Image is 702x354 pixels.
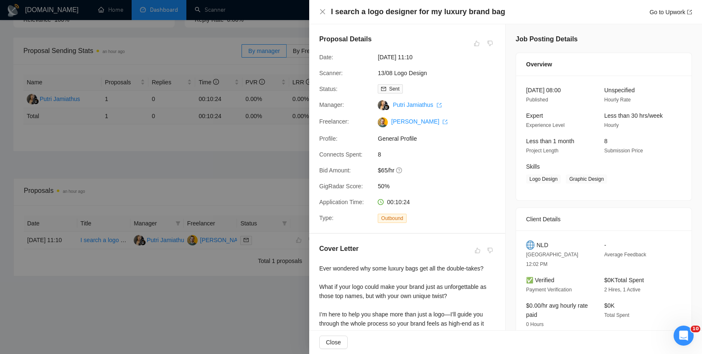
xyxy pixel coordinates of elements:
[526,321,544,327] span: 0 Hours
[378,166,503,175] span: $65/hr
[319,183,363,190] span: GigRadar Score:
[526,60,552,69] span: Overview
[604,87,635,94] span: Unspecified
[393,101,441,108] a: Putri Jamiathus export
[381,86,386,91] span: mail
[649,9,692,15] a: Go to Upworkexport
[604,252,646,258] span: Average Feedback
[526,138,574,144] span: Less than 1 month
[378,70,427,76] a: 13/08 Logo Design
[604,277,644,283] span: $0K Total Spent
[526,277,554,283] span: ✅ Verified
[319,8,326,15] span: close
[319,199,364,205] span: Application Time:
[319,54,333,61] span: Date:
[526,287,572,293] span: Payment Verification
[604,112,663,119] span: Less than 30 hrs/week
[378,53,503,62] span: [DATE] 11:10
[319,101,344,108] span: Manager:
[604,242,606,248] span: -
[674,326,694,346] iframe: Intercom live chat
[391,118,448,125] a: [PERSON_NAME] export
[526,163,540,170] span: Skills
[566,174,607,184] span: Graphic Design
[319,215,333,221] span: Type:
[319,70,343,76] span: Scanner:
[443,119,448,124] span: export
[387,199,410,205] span: 00:10:24
[319,135,338,142] span: Profile:
[604,138,608,144] span: 8
[604,97,631,103] span: Hourly Rate
[326,338,341,347] span: Close
[378,134,503,143] span: General Profile
[691,326,700,332] span: 10
[604,302,615,309] span: $0K
[384,104,389,110] img: gigradar-bm.png
[319,167,351,174] span: Bid Amount:
[604,287,641,293] span: 2 Hires, 1 Active
[378,199,384,205] span: clock-circle
[319,151,363,158] span: Connects Spent:
[526,97,548,103] span: Published
[396,167,403,174] span: question-circle
[319,8,326,15] button: Close
[526,302,588,318] span: $0.00/hr avg hourly rate paid
[389,86,399,92] span: Sent
[526,87,561,94] span: [DATE] 08:00
[516,34,577,44] h5: Job Posting Details
[687,10,692,15] span: export
[526,252,578,267] span: [GEOGRAPHIC_DATA] 12:02 PM
[526,240,534,250] img: 🌐
[319,118,349,125] span: Freelancer:
[537,240,548,250] span: NLD
[378,150,503,159] span: 8
[526,208,682,230] div: Client Details
[604,312,629,318] span: Total Spent
[378,182,503,191] span: 50%
[437,103,442,108] span: export
[526,122,565,128] span: Experience Level
[378,214,407,223] span: Outbound
[604,148,643,154] span: Submission Price
[378,117,388,127] img: c1jBtUw8sd5AVA10hXCdEUIGlwGy6ssyVDiSf7ILwjJYwxOUnDqtgM7ILsf4aShuUB
[319,336,348,349] button: Close
[526,174,561,184] span: Logo Design
[526,112,543,119] span: Expert
[526,148,558,154] span: Project Length
[319,244,359,254] h5: Cover Letter
[604,122,619,128] span: Hourly
[331,7,505,17] h4: I search a logo designer for my luxury brand bag
[319,86,338,92] span: Status:
[319,34,371,44] h5: Proposal Details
